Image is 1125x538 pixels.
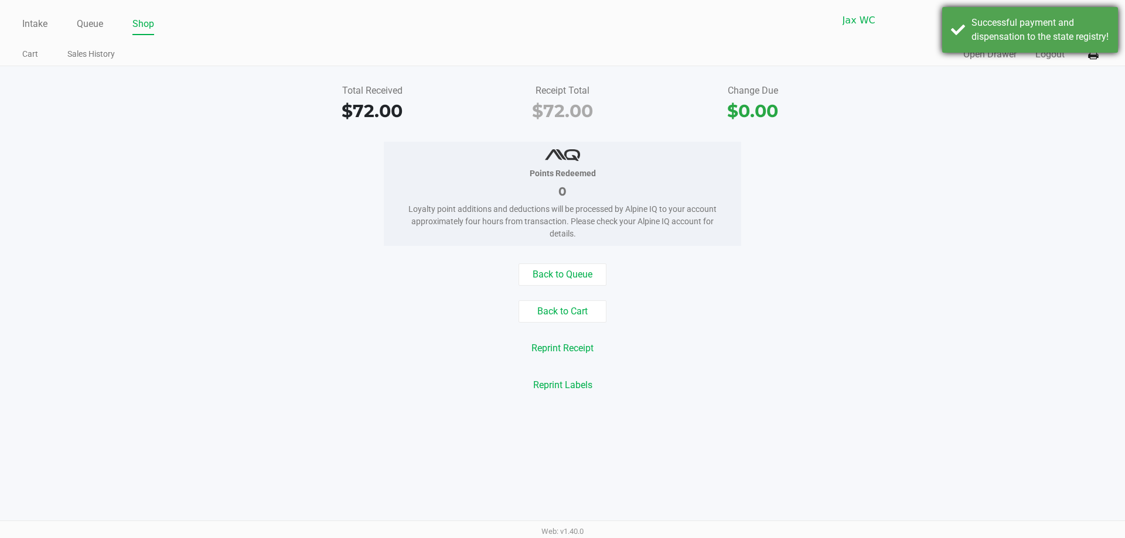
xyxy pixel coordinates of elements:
[541,527,584,536] span: Web: v1.40.0
[963,47,1017,61] button: Open Drawer
[971,16,1109,44] div: Successful payment and dispensation to the state registry!
[67,47,115,61] a: Sales History
[401,183,724,200] div: 0
[666,98,839,124] div: $0.00
[519,263,606,286] button: Back to Queue
[286,98,459,124] div: $72.00
[959,6,981,34] button: Select
[401,167,724,180] div: Points Redeemed
[132,16,154,32] a: Shop
[519,300,606,323] button: Back to Cart
[22,47,38,61] a: Cart
[77,16,103,32] a: Queue
[843,13,952,28] span: Jax WC
[476,98,649,124] div: $72.00
[401,203,724,240] div: Loyalty point additions and deductions will be processed by Alpine IQ to your account approximate...
[476,84,649,98] div: Receipt Total
[286,84,459,98] div: Total Received
[666,84,839,98] div: Change Due
[524,337,601,359] button: Reprint Receipt
[1035,47,1065,61] button: Logout
[526,374,600,396] button: Reprint Labels
[22,16,47,32] a: Intake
